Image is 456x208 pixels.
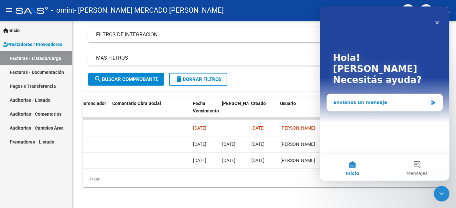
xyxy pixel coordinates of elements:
[88,73,164,86] button: Buscar Comprobante
[280,142,315,147] span: [PERSON_NAME]
[51,3,74,17] span: - omint
[193,142,206,147] span: [DATE]
[74,3,224,17] span: - [PERSON_NAME] MERCADO [PERSON_NAME]
[193,158,206,163] span: [DATE]
[193,101,219,113] span: Fecha Vencimiento
[222,101,257,106] span: [PERSON_NAME]
[3,41,62,48] span: Prestadores / Proveedores
[222,142,235,147] span: [DATE]
[94,76,158,82] span: Buscar Comprobante
[280,101,296,106] span: Usuario
[5,6,13,14] mat-icon: menu
[280,125,315,131] span: [PERSON_NAME]
[193,125,206,131] span: [DATE]
[3,27,20,34] span: Inicio
[434,186,450,202] iframe: Intercom live chat
[251,158,265,163] span: [DATE]
[220,97,249,125] datatable-header-cell: Fecha Confimado
[190,97,220,125] datatable-header-cell: Fecha Vencimiento
[278,97,330,125] datatable-header-cell: Usuario
[169,73,227,86] button: Borrar Filtros
[222,158,235,163] span: [DATE]
[88,27,440,42] mat-expansion-panel-header: FILTROS DE INTEGRACION
[96,31,425,38] mat-panel-title: FILTROS DE INTEGRACION
[83,171,446,187] div: 3 total
[251,142,265,147] span: [DATE]
[249,97,278,125] datatable-header-cell: Creado
[175,76,222,82] span: Borrar Filtros
[88,50,440,66] mat-expansion-panel-header: MAS FILTROS
[280,158,315,163] span: [PERSON_NAME]
[31,101,106,106] span: Comentario Prestador / Gerenciador
[175,75,183,83] mat-icon: delete
[112,101,161,106] span: Comentario Obra Social
[96,54,425,62] mat-panel-title: MAS FILTROS
[251,101,266,106] span: Creado
[110,97,190,125] datatable-header-cell: Comentario Obra Social
[94,75,102,83] mat-icon: search
[320,6,450,181] iframe: Intercom live chat
[251,125,265,131] span: [DATE]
